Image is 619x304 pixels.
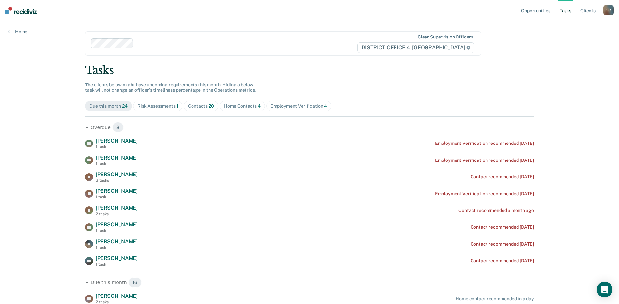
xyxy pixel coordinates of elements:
[458,208,534,213] div: Contact recommended a month ago
[324,103,327,109] span: 4
[435,191,534,197] div: Employment Verification recommended [DATE]
[85,82,256,93] span: The clients below might have upcoming requirements this month. Hiding a below task will not chang...
[112,122,124,132] span: 8
[96,262,138,266] div: 1 task
[96,255,138,261] span: [PERSON_NAME]
[96,188,138,194] span: [PERSON_NAME]
[128,277,142,288] span: 16
[597,282,612,297] div: Open Intercom Messenger
[8,29,27,35] a: Home
[96,228,138,233] div: 1 task
[96,293,138,299] span: [PERSON_NAME]
[137,103,178,109] div: Risk Assessments
[89,103,128,109] div: Due this month
[471,241,534,247] div: Contact recommended [DATE]
[258,103,261,109] span: 4
[96,178,138,183] div: 3 tasks
[5,7,37,14] img: Recidiviz
[122,103,128,109] span: 24
[96,245,138,250] div: 1 task
[96,138,138,144] span: [PERSON_NAME]
[96,155,138,161] span: [PERSON_NAME]
[471,174,534,180] div: Contact recommended [DATE]
[603,5,614,15] button: SR
[471,224,534,230] div: Contact recommended [DATE]
[176,103,178,109] span: 1
[96,205,138,211] span: [PERSON_NAME]
[271,103,327,109] div: Employment Verification
[357,42,474,53] span: DISTRICT OFFICE 4, [GEOGRAPHIC_DATA]
[471,258,534,264] div: Contact recommended [DATE]
[418,34,473,40] div: Clear supervision officers
[224,103,261,109] div: Home Contacts
[188,103,214,109] div: Contacts
[209,103,214,109] span: 20
[85,277,534,288] div: Due this month 16
[603,5,614,15] div: S R
[435,141,534,146] div: Employment Verification recommended [DATE]
[96,212,138,216] div: 2 tasks
[96,161,138,166] div: 1 task
[96,221,138,228] span: [PERSON_NAME]
[96,238,138,245] span: [PERSON_NAME]
[456,296,534,302] div: Home contact recommended in a day
[85,122,534,132] div: Overdue 8
[435,158,534,163] div: Employment Verification recommended [DATE]
[96,195,138,199] div: 1 task
[96,144,138,149] div: 1 task
[96,171,138,177] span: [PERSON_NAME]
[85,64,534,77] div: Tasks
